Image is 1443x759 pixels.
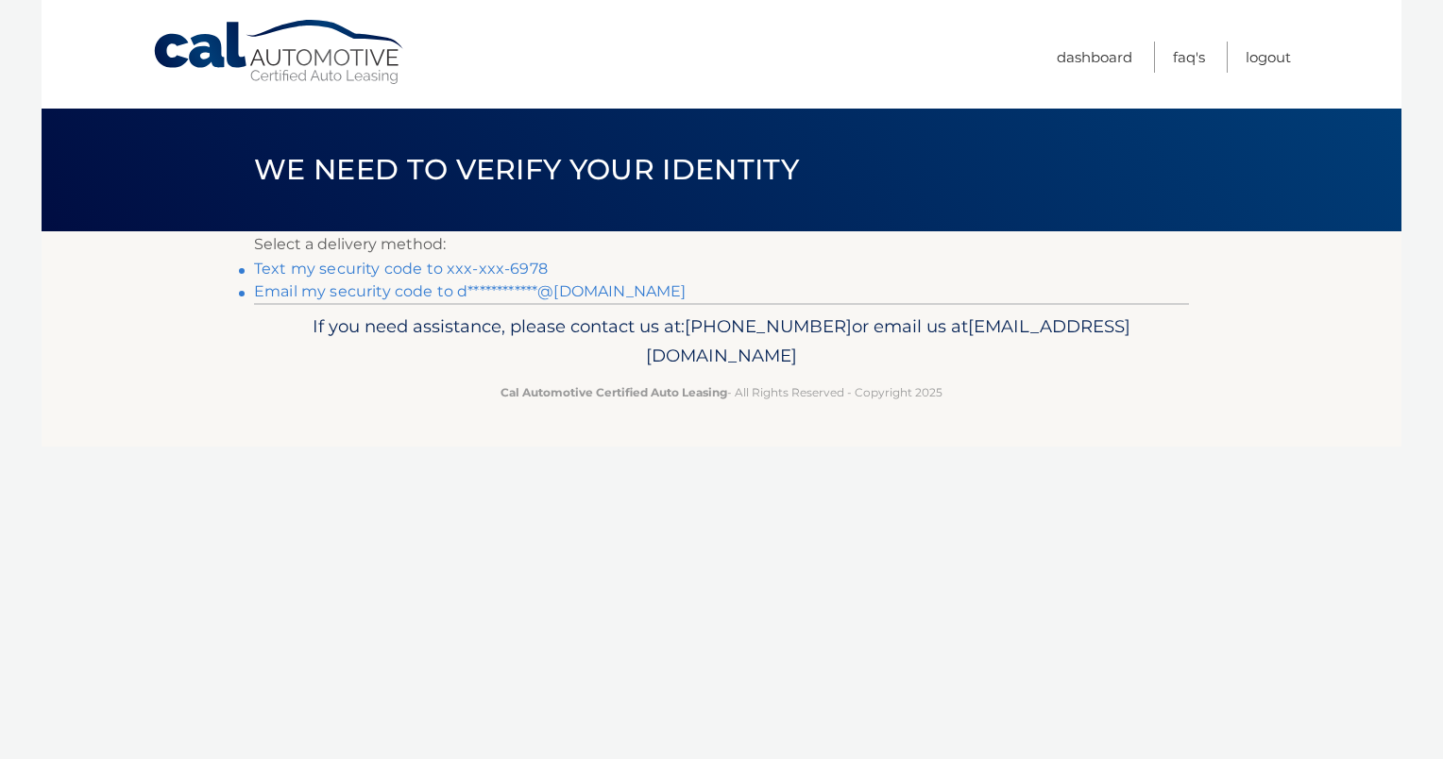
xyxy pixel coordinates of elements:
[254,231,1189,258] p: Select a delivery method:
[1246,42,1291,73] a: Logout
[152,19,407,86] a: Cal Automotive
[254,260,548,278] a: Text my security code to xxx-xxx-6978
[1057,42,1132,73] a: Dashboard
[685,315,852,337] span: [PHONE_NUMBER]
[1173,42,1205,73] a: FAQ's
[266,312,1177,372] p: If you need assistance, please contact us at: or email us at
[254,152,799,187] span: We need to verify your identity
[266,382,1177,402] p: - All Rights Reserved - Copyright 2025
[501,385,727,399] strong: Cal Automotive Certified Auto Leasing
